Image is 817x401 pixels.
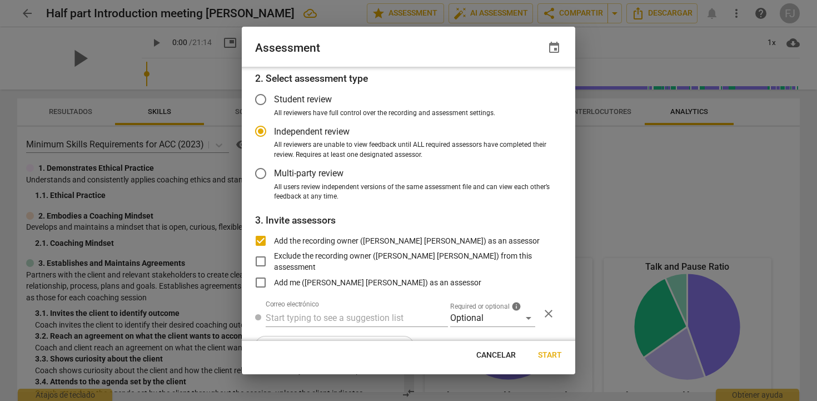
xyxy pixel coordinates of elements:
label: Correo electrónico [266,301,318,308]
span: All reviewers have full control over the recording and assessment settings. [274,108,495,118]
span: Start [538,350,562,361]
span: Cancelar [476,350,516,361]
div: Optional [450,309,535,327]
span: Exclude the recording owner ([PERSON_NAME] [PERSON_NAME]) from this assessment [274,250,553,273]
div: Assessment type [255,86,562,202]
button: Añadir [255,336,414,356]
span: Add the recording owner ([PERSON_NAME] [PERSON_NAME]) as an assessor [274,235,540,247]
button: Due date [546,40,562,56]
span: info [511,301,521,311]
span: Independent review [274,125,350,138]
span: Add me ([PERSON_NAME] [PERSON_NAME]) as an assessor [274,277,481,289]
span: All users review independent versions of the same assessment file and can view each other’s feedb... [274,182,553,202]
button: Cancelar [467,345,525,365]
span: Añadir un usuario o un grupo [265,339,405,353]
h3: 2. Select assessment type [255,71,562,86]
span: Review status: new [255,306,266,320]
button: Start [529,345,571,365]
span: All reviewers are unable to view feedback until ALL required assessors have completed their revie... [274,140,553,160]
h3: People will receive a link to the document to review. [255,213,562,227]
span: event [547,41,561,55]
span: Required or optional [450,303,510,310]
span: close [542,307,555,320]
span: add [265,339,278,353]
button: Remove [535,300,562,327]
input: Start typing to see a suggestion list [266,309,448,327]
div: Assessment [255,41,320,55]
span: Multi-party review [274,167,343,180]
span: Student review [274,93,332,106]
